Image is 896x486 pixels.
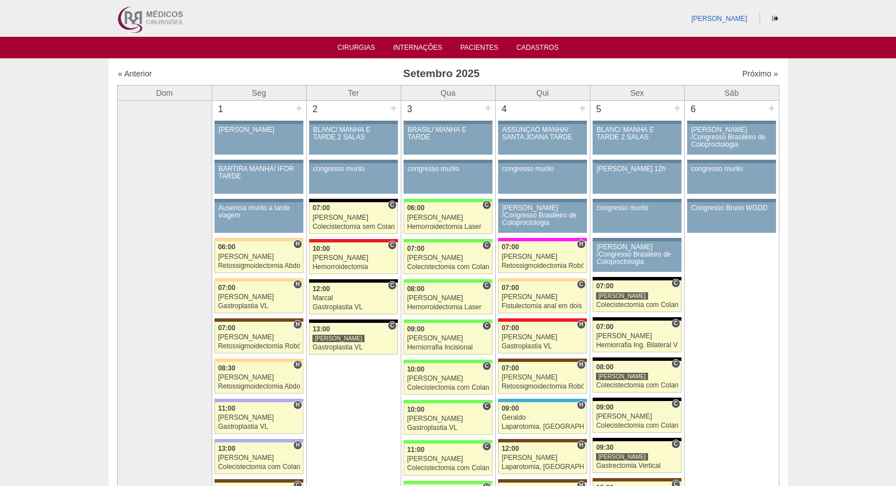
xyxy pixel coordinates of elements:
span: Consultório [671,319,680,328]
span: Hospital [293,360,302,369]
a: H 07:00 [PERSON_NAME] Retossigmoidectomia Robótica [215,322,303,353]
span: 12:00 [312,285,330,293]
div: Gastrectomia Vertical [596,462,678,470]
div: Colecistectomia com Colangiografia VL [596,382,678,389]
div: Gastroplastia VL [218,302,300,310]
div: Key: Bartira [215,359,303,362]
span: Consultório [482,201,491,210]
div: [PERSON_NAME] 12h [597,165,678,173]
span: 09:00 [501,404,519,412]
span: 06:00 [218,243,235,251]
div: [PERSON_NAME] [501,334,584,341]
span: Consultório [388,241,396,250]
div: Key: Aviso [687,160,775,163]
span: 07:00 [312,204,330,212]
a: H 07:00 [PERSON_NAME] Retossigmoidectomia Robótica [498,362,586,394]
a: Próximo » [742,69,778,78]
a: [PERSON_NAME] [215,124,303,155]
div: Key: Neomater [498,399,586,402]
a: [PERSON_NAME] /Congresso Brasileiro de Coloproctologia [687,124,775,155]
span: 13:00 [218,445,235,453]
th: Qui [495,85,590,100]
div: Key: Santa Joana [498,439,586,442]
div: Key: Blanc [309,279,397,283]
a: H 11:00 [PERSON_NAME] Gastroplastia VL [215,402,303,434]
a: ASSUNÇÃO MANHÃ/ SANTA JOANA TARDE [498,124,586,155]
a: C 07:00 [PERSON_NAME] Colecistectomia com Colangiografia VL [593,280,681,312]
div: BLANC/ MANHÃ E TARDE 2 SALAS [313,126,394,141]
th: Ter [306,85,401,100]
div: [PERSON_NAME] [407,214,489,221]
div: Ausencia murilo a tarde viagem [218,204,299,219]
span: 12:00 [501,445,519,453]
span: Consultório [482,402,491,411]
div: Gastroplastia VL [407,424,489,432]
span: 07:00 [501,284,519,292]
div: Key: Aviso [498,121,586,124]
a: C 13:00 [PERSON_NAME] Gastroplastia VL [309,323,397,355]
a: H 08:30 [PERSON_NAME] Retossigmoidectomia Abdominal VL [215,362,303,394]
div: Key: Bartira [498,278,586,282]
th: Seg [212,85,306,100]
span: 07:00 [407,245,425,253]
span: 09:30 [596,444,614,451]
a: Cirurgias [337,44,375,55]
span: Hospital [577,320,585,329]
span: Consultório [482,281,491,290]
div: Key: Aviso [215,121,303,124]
div: [PERSON_NAME] /Congresso Brasileiro de Coloproctologia [502,204,583,227]
a: C 07:00 [PERSON_NAME] Fistulectomia anal em dois tempos [498,282,586,313]
a: H 07:00 [PERSON_NAME] Gastroplastia VL [215,282,303,313]
div: Key: Aviso [309,121,397,124]
div: Marcal [312,295,395,302]
span: Hospital [577,400,585,410]
div: [PERSON_NAME] [218,374,300,381]
div: Key: Blanc [309,199,397,202]
div: BLANC/ MANHÃ E TARDE 2 SALAS [597,126,678,141]
span: 08:00 [407,285,425,293]
span: Hospital [577,441,585,450]
a: [PERSON_NAME] /Congresso Brasileiro de Coloproctologia [498,202,586,233]
div: Key: Blanc [593,398,681,401]
div: [PERSON_NAME] /Congresso Brasileiro de Coloproctologia [597,244,678,266]
div: [PERSON_NAME] [407,415,489,423]
div: Key: Santa Joana [498,359,586,362]
div: congresso murilo [313,165,394,173]
a: congresso murilo [404,163,492,194]
th: Dom [117,85,212,100]
a: C 07:00 [PERSON_NAME] Colecistectomia com Colangiografia VL [404,242,492,274]
a: H 06:00 [PERSON_NAME] Retossigmoidectomia Abdominal VL [215,241,303,273]
div: [PERSON_NAME] [218,253,300,261]
span: Hospital [293,280,302,289]
span: Consultório [671,440,680,449]
span: 07:00 [501,324,519,332]
div: + [389,101,398,116]
a: H 09:00 Geraldo Laparotomia, [GEOGRAPHIC_DATA], Drenagem, Bridas VL [498,402,586,434]
div: + [294,101,304,116]
span: Consultório [671,399,680,408]
a: C 09:30 [PERSON_NAME] Gastrectomia Vertical [593,441,681,473]
div: [PERSON_NAME] [407,335,489,342]
div: Gastroplastia VL [312,344,395,351]
a: C 07:00 [PERSON_NAME] Colecistectomia sem Colangiografia VL [309,202,397,234]
div: Key: Aviso [593,238,681,241]
span: Consultório [482,321,491,330]
div: Key: Brasil [404,481,492,484]
span: Hospital [293,240,302,249]
div: Colecistectomia com Colangiografia VL [407,464,489,472]
div: [PERSON_NAME] [312,214,395,221]
div: + [767,101,777,116]
div: BARTIRA MANHÃ/ IFOR TARDE [218,165,299,180]
a: « Anterior [118,69,152,78]
a: C 09:00 [PERSON_NAME] Colecistectomia com Colangiografia VL [593,401,681,433]
div: [PERSON_NAME] [501,293,584,301]
div: Key: Blanc [593,357,681,361]
div: [PERSON_NAME] [218,414,300,421]
a: BLANC/ MANHÃ E TARDE 2 SALAS [309,124,397,155]
div: Key: Aviso [687,121,775,124]
span: 08:30 [218,364,235,372]
div: Key: Aviso [404,160,492,163]
div: Key: Aviso [593,121,681,124]
div: Key: Aviso [404,121,492,124]
a: C 10:00 [PERSON_NAME] Gastroplastia VL [404,403,492,435]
